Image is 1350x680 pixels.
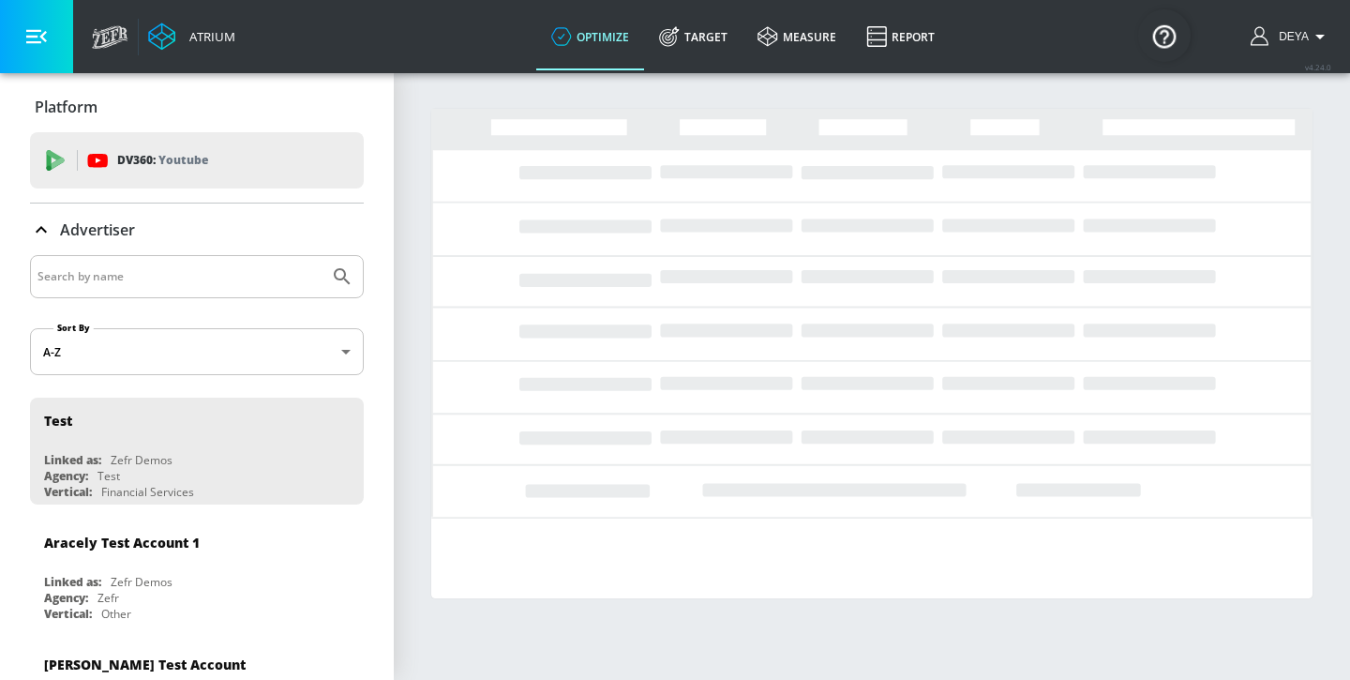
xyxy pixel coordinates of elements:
[30,81,364,133] div: Platform
[111,452,172,468] div: Zefr Demos
[536,3,644,70] a: optimize
[111,574,172,590] div: Zefr Demos
[44,412,72,430] div: Test
[158,150,208,170] p: Youtube
[53,322,94,334] label: Sort By
[44,656,246,673] div: [PERSON_NAME] Test Account
[30,132,364,189] div: DV360: Youtube
[101,606,131,622] div: Other
[44,484,92,500] div: Vertical:
[742,3,851,70] a: measure
[35,97,97,117] p: Platform
[97,590,119,606] div: Zefr
[97,468,120,484] div: Test
[1251,25,1331,48] button: Deya
[1305,62,1331,72] span: v 4.24.0
[30,398,364,505] div: TestLinked as:Zefr DemosAgency:TestVertical:Financial Services
[851,3,950,70] a: Report
[117,150,208,171] p: DV360:
[37,264,322,289] input: Search by name
[644,3,742,70] a: Target
[44,468,88,484] div: Agency:
[44,606,92,622] div: Vertical:
[44,452,101,468] div: Linked as:
[44,590,88,606] div: Agency:
[1271,30,1309,43] span: login as: deya.mansell@zefr.com
[30,204,364,256] div: Advertiser
[148,23,235,51] a: Atrium
[44,574,101,590] div: Linked as:
[30,520,364,627] div: Aracely Test Account 1Linked as:Zefr DemosAgency:ZefrVertical:Other
[30,328,364,375] div: A-Z
[60,219,135,240] p: Advertiser
[182,28,235,45] div: Atrium
[1138,9,1191,62] button: Open Resource Center
[101,484,194,500] div: Financial Services
[44,534,200,552] div: Aracely Test Account 1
